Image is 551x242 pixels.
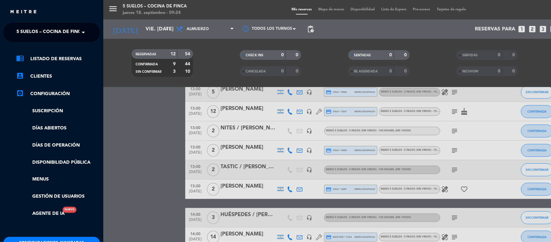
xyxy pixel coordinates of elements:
i: account_box [16,72,24,80]
a: account_boxClientes [16,72,100,80]
a: chrome_reader_modeListado de Reservas [16,55,100,63]
i: chrome_reader_mode [16,54,24,62]
a: Gestión de usuarios [16,193,100,200]
a: Agente de IANuevo [16,210,65,217]
div: Nuevo [63,207,77,213]
img: MEITRE [10,10,37,15]
a: Suscripción [16,107,100,115]
a: Días abiertos [16,125,100,132]
span: 5 SUELOS – COCINA DE FINCA [16,26,84,39]
a: Menus [16,176,100,183]
a: Configuración [16,90,100,98]
a: Días de Operación [16,142,100,149]
a: Disponibilidad pública [16,159,100,166]
i: settings_applications [16,89,24,97]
